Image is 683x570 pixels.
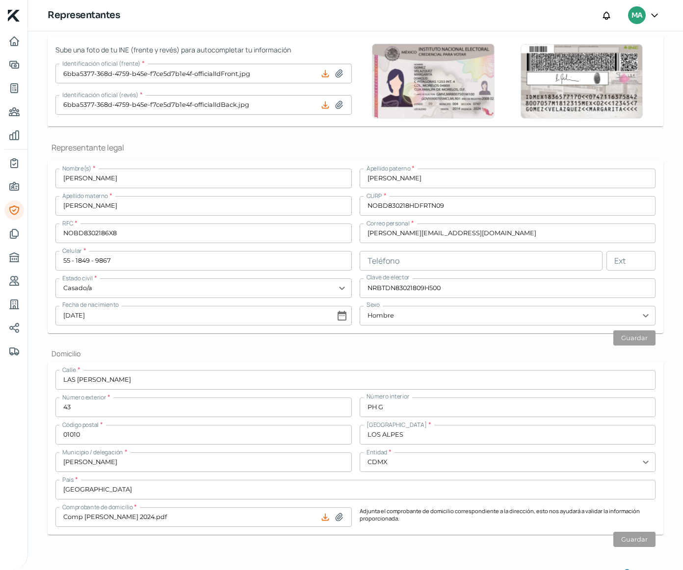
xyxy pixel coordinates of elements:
[62,421,99,429] span: Código postal
[55,44,352,56] span: Sube una foto de tu INE (frente y revés) para autocompletar tu información
[360,507,656,527] p: Adjunta el comprobante de domicilio correspondiente a la dirección, esto nos ayudará a validar la...
[613,330,656,346] button: Guardar
[48,349,663,358] h2: Domicilio
[4,271,24,291] a: Referencias
[4,78,24,98] a: Tus créditos
[613,532,656,547] button: Guardar
[62,247,82,255] span: Celular
[4,55,24,74] a: Adelantar facturas
[62,475,74,484] span: País
[62,393,106,401] span: Número exterior
[4,200,24,220] a: Representantes
[62,164,91,173] span: Nombre(s)
[48,8,120,23] h1: Representantes
[367,164,410,173] span: Apellido paterno
[48,142,663,153] h1: Representante legal
[372,44,495,119] img: Ejemplo de identificación oficial (frente)
[4,125,24,145] a: Mis finanzas
[4,102,24,122] a: Pago a proveedores
[367,219,410,227] span: Correo personal
[62,192,108,200] span: Apellido materno
[62,300,119,309] span: Fecha de nacimiento
[62,366,76,374] span: Calle
[367,392,409,400] span: Número interior
[367,273,410,281] span: Clave de elector
[62,91,138,99] span: Identificación oficial (revés)
[4,248,24,267] a: Buró de crédito
[367,448,387,456] span: Entidad
[367,300,380,309] span: Sexo
[4,318,24,338] a: Redes sociales
[4,295,24,314] a: Industria
[4,153,24,173] a: Mi contrato
[367,421,427,429] span: [GEOGRAPHIC_DATA]
[4,177,24,197] a: Información general
[4,342,24,361] a: Colateral
[62,503,132,511] span: Comprobante de domicilio
[367,192,382,200] span: CURP
[62,219,73,227] span: RFC
[62,59,140,68] span: Identificación oficial (frente)
[62,274,93,282] span: Estado civil
[62,448,123,456] span: Municipio / delegación
[4,31,24,51] a: Inicio
[631,10,642,22] span: MA
[4,224,24,244] a: Documentos
[520,44,643,119] img: Ejemplo de identificación oficial (revés)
